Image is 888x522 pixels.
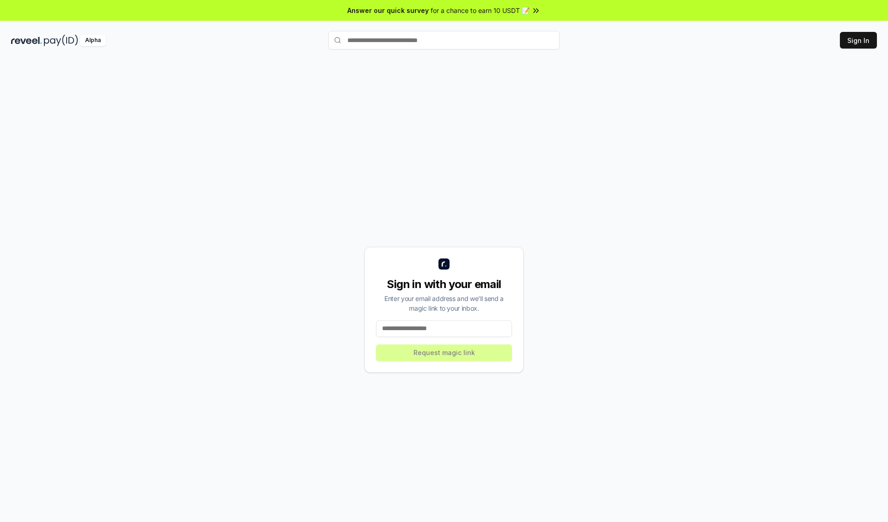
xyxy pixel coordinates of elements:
span: Answer our quick survey [347,6,429,15]
button: Sign In [840,32,877,49]
img: reveel_dark [11,35,42,46]
div: Sign in with your email [376,277,512,292]
div: Alpha [80,35,106,46]
div: Enter your email address and we’ll send a magic link to your inbox. [376,294,512,313]
img: pay_id [44,35,78,46]
span: for a chance to earn 10 USDT 📝 [431,6,530,15]
img: logo_small [438,258,450,270]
